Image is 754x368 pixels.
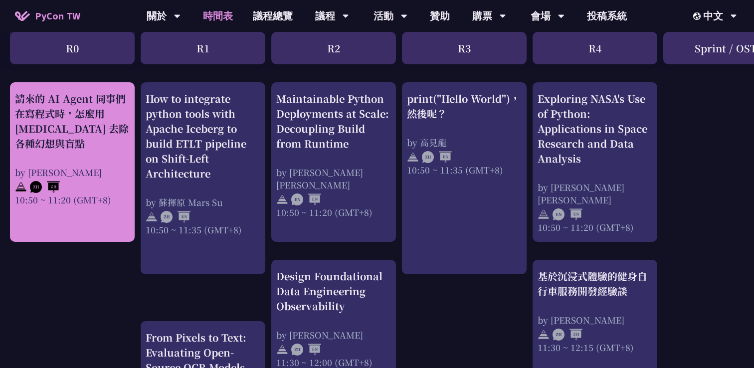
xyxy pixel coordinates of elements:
span: PyCon TW [35,8,80,23]
div: 請來的 AI Agent 同事們在寫程式時，怎麼用 [MEDICAL_DATA] 去除各種幻想與盲點 [15,91,130,151]
div: R3 [402,32,527,64]
a: PyCon TW [5,3,90,28]
img: svg+xml;base64,PHN2ZyB4bWxucz0iaHR0cDovL3d3dy53My5vcmcvMjAwMC9zdmciIHdpZHRoPSIyNCIgaGVpZ2h0PSIyNC... [15,181,27,193]
div: How to integrate python tools with Apache Iceberg to build ETLT pipeline on Shift-Left Architecture [146,91,260,181]
img: svg+xml;base64,PHN2ZyB4bWxucz0iaHR0cDovL3d3dy53My5vcmcvMjAwMC9zdmciIHdpZHRoPSIyNCIgaGVpZ2h0PSIyNC... [146,211,158,223]
div: print("Hello World")，然後呢？ [407,91,522,121]
a: 請來的 AI Agent 同事們在寫程式時，怎麼用 [MEDICAL_DATA] 去除各種幻想與盲點 by [PERSON_NAME] 10:50 ~ 11:20 (GMT+8) [15,91,130,233]
a: How to integrate python tools with Apache Iceberg to build ETLT pipeline on Shift-Left Architectu... [146,91,260,266]
div: 11:30 ~ 12:15 (GMT+8) [538,341,652,354]
div: by [PERSON_NAME] [PERSON_NAME] [538,181,652,206]
div: 10:50 ~ 11:35 (GMT+8) [146,223,260,236]
div: R2 [271,32,396,64]
a: print("Hello World")，然後呢？ by 高見龍 10:50 ~ 11:35 (GMT+8) [407,91,522,266]
img: ZHEN.371966e.svg [161,211,190,223]
img: Home icon of PyCon TW 2025 [15,11,30,21]
img: ZHEN.371966e.svg [422,151,452,163]
img: ENEN.5a408d1.svg [553,208,582,220]
img: ZHZH.38617ef.svg [30,181,60,193]
div: by [PERSON_NAME] [15,166,130,179]
div: by [PERSON_NAME] [538,314,652,326]
div: Exploring NASA's Use of Python: Applications in Space Research and Data Analysis [538,91,652,166]
div: 10:50 ~ 11:20 (GMT+8) [276,206,391,218]
div: 10:50 ~ 11:20 (GMT+8) [538,221,652,233]
img: svg+xml;base64,PHN2ZyB4bWxucz0iaHR0cDovL3d3dy53My5vcmcvMjAwMC9zdmciIHdpZHRoPSIyNCIgaGVpZ2h0PSIyNC... [538,208,550,220]
div: 10:50 ~ 11:35 (GMT+8) [407,164,522,176]
div: R4 [533,32,657,64]
div: by 蘇揮原 Mars Su [146,196,260,208]
div: Design Foundational Data Engineering Observability [276,269,391,314]
div: Maintainable Python Deployments at Scale: Decoupling Build from Runtime [276,91,391,151]
div: R0 [10,32,135,64]
div: 基於沉浸式體驗的健身自行車服務開發經驗談 [538,269,652,299]
div: by [PERSON_NAME] [PERSON_NAME] [276,166,391,191]
div: by [PERSON_NAME] [276,329,391,341]
img: svg+xml;base64,PHN2ZyB4bWxucz0iaHR0cDovL3d3dy53My5vcmcvMjAwMC9zdmciIHdpZHRoPSIyNCIgaGVpZ2h0PSIyNC... [276,193,288,205]
img: ZHZH.38617ef.svg [553,329,582,341]
a: Maintainable Python Deployments at Scale: Decoupling Build from Runtime by [PERSON_NAME] [PERSON_... [276,91,391,233]
img: svg+xml;base64,PHN2ZyB4bWxucz0iaHR0cDovL3d3dy53My5vcmcvMjAwMC9zdmciIHdpZHRoPSIyNCIgaGVpZ2h0PSIyNC... [538,329,550,341]
img: svg+xml;base64,PHN2ZyB4bWxucz0iaHR0cDovL3d3dy53My5vcmcvMjAwMC9zdmciIHdpZHRoPSIyNCIgaGVpZ2h0PSIyNC... [276,344,288,356]
img: Locale Icon [693,12,703,20]
div: R1 [141,32,265,64]
img: ENEN.5a408d1.svg [291,193,321,205]
div: 10:50 ~ 11:20 (GMT+8) [15,193,130,206]
a: Exploring NASA's Use of Python: Applications in Space Research and Data Analysis by [PERSON_NAME]... [538,91,652,233]
div: by 高見龍 [407,136,522,149]
img: svg+xml;base64,PHN2ZyB4bWxucz0iaHR0cDovL3d3dy53My5vcmcvMjAwMC9zdmciIHdpZHRoPSIyNCIgaGVpZ2h0PSIyNC... [407,151,419,163]
img: ZHEN.371966e.svg [291,344,321,356]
